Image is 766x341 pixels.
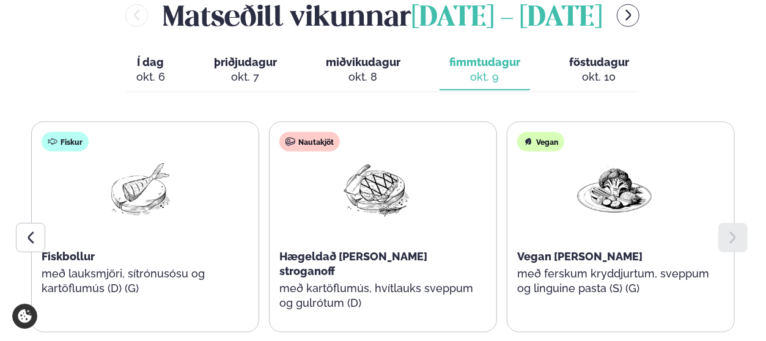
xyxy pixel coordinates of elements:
div: okt. 7 [214,70,277,84]
p: með kartöflumús, hvítlauks sveppum og gulrótum (D) [279,281,474,310]
button: menu-btn-right [617,4,639,27]
div: okt. 9 [449,70,520,84]
div: okt. 10 [569,70,629,84]
button: menu-btn-left [125,4,148,27]
div: okt. 8 [326,70,400,84]
span: [DATE] - [DATE] [411,5,602,32]
span: fimmtudagur [449,56,520,68]
a: Cookie settings [12,304,37,329]
p: með ferskum kryddjurtum, sveppum og linguine pasta (S) (G) [517,266,712,296]
img: Vegan.png [575,161,654,218]
span: Í dag [136,55,165,70]
div: okt. 6 [136,70,165,84]
span: Vegan [PERSON_NAME] [517,250,643,263]
button: miðvikudagur okt. 8 [316,50,410,90]
img: fish.svg [48,137,57,147]
img: Fish.png [100,161,178,218]
img: Beef-Meat.png [337,161,416,218]
span: þriðjudagur [214,56,277,68]
span: miðvikudagur [326,56,400,68]
span: Hægeldað [PERSON_NAME] stroganoff [279,250,427,277]
button: fimmtudagur okt. 9 [440,50,530,90]
img: beef.svg [285,137,295,147]
img: Vegan.svg [523,137,533,147]
span: Fiskbollur [42,250,95,263]
button: Í dag okt. 6 [127,50,175,90]
span: föstudagur [569,56,629,68]
div: Vegan [517,132,564,152]
p: með lauksmjöri, sítrónusósu og kartöflumús (D) (G) [42,266,236,296]
button: föstudagur okt. 10 [559,50,639,90]
div: Fiskur [42,132,89,152]
div: Nautakjöt [279,132,340,152]
button: þriðjudagur okt. 7 [204,50,287,90]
